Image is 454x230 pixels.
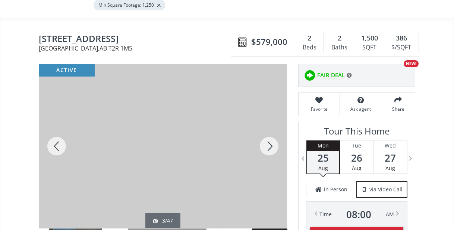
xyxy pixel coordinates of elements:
[302,68,317,83] img: rating icon
[352,165,362,172] span: Aug
[404,60,419,67] div: NEW!
[369,186,403,193] span: via Video Call
[307,153,339,163] span: 25
[302,106,336,112] span: Favorite
[324,186,347,193] span: in Person
[319,209,394,220] div: Time AM
[340,140,373,151] div: Tue
[388,33,415,43] div: 386
[346,209,371,220] span: 08 : 00
[373,140,407,151] div: Wed
[39,45,234,51] span: [GEOGRAPHIC_DATA] , AB T2R 1M5
[361,33,378,43] span: 1,500
[344,106,377,112] span: Ask agent
[39,64,287,228] div: 720 13 Avenue SW #940 Calgary, AB T2R 1M5 - Photo 3 of 47
[39,64,95,77] div: active
[385,165,395,172] span: Aug
[153,217,173,224] div: 3/47
[39,34,234,45] span: 720 13 Avenue SW #940
[307,140,339,151] div: Mon
[306,126,407,140] h3: Tour This Home
[359,42,380,53] div: SQFT
[328,42,351,53] div: Baths
[318,165,328,172] span: Aug
[328,33,351,43] div: 2
[373,153,407,163] span: 27
[385,106,411,112] span: Share
[388,42,415,53] div: $/SQFT
[251,36,287,48] span: $579,000
[299,33,320,43] div: 2
[317,71,345,79] span: FAIR DEAL
[299,42,320,53] div: Beds
[340,153,373,163] span: 26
